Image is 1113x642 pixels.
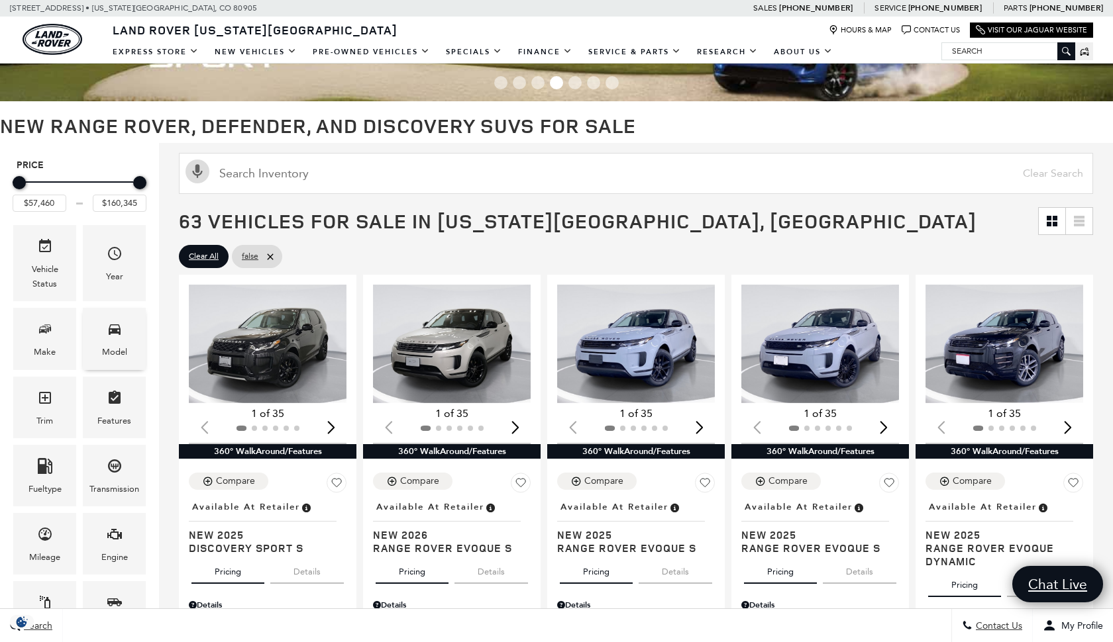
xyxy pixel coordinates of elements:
input: Maximum [93,195,146,212]
button: pricing tab [928,568,1001,597]
span: Go to slide 7 [606,76,619,89]
a: Specials [438,40,510,64]
span: Available at Retailer [376,500,484,514]
div: 1 / 2 [189,285,346,403]
button: Save Vehicle [1063,473,1083,498]
div: 360° WalkAround/Features [363,444,541,459]
input: Search Inventory [179,153,1093,194]
img: 2025 Land Rover Range Rover Evoque S 1 [741,285,899,403]
span: New 2025 [741,528,889,541]
a: [PHONE_NUMBER] [908,3,982,13]
div: 360° WalkAround/Features [916,444,1093,459]
span: New 2025 [189,528,337,541]
a: Service & Parts [580,40,689,64]
span: Vehicle is in stock and ready for immediate delivery. Due to demand, availability is subject to c... [1037,500,1049,514]
div: Minimum Price [13,176,26,189]
input: Minimum [13,195,66,212]
span: Sales [753,3,777,13]
span: Vehicle is in stock and ready for immediate delivery. Due to demand, availability is subject to c... [484,500,496,514]
button: pricing tab [191,555,264,584]
span: Mileage [37,523,53,550]
img: 2025 Land Rover Range Rover Evoque Dynamic 1 [926,285,1083,403]
div: 1 of 35 [373,406,531,421]
button: pricing tab [744,555,817,584]
a: Pre-Owned Vehicles [305,40,438,64]
a: Available at RetailerNew 2025Range Rover Evoque S [557,498,715,555]
button: details tab [639,555,712,584]
section: Click to Open Cookie Consent Modal [7,615,37,629]
span: Go to slide 2 [513,76,526,89]
div: 360° WalkAround/Features [547,444,725,459]
span: Range Rover Evoque S [741,541,889,555]
a: Available at RetailerNew 2025Discovery Sport S [189,498,346,555]
button: Compare Vehicle [926,473,1005,490]
button: Save Vehicle [879,473,899,498]
span: Transmission [107,455,123,482]
span: Land Rover [US_STATE][GEOGRAPHIC_DATA] [113,22,397,38]
div: Pricing Details - Range Rover Evoque S [557,599,715,611]
div: Pricing Details - Discovery Sport S [189,599,346,611]
div: EngineEngine [83,513,146,574]
a: Land Rover [US_STATE][GEOGRAPHIC_DATA] [105,22,405,38]
div: Compare [953,475,992,487]
span: Engine [107,523,123,550]
a: About Us [766,40,841,64]
span: Chat Live [1022,575,1094,593]
span: Vehicle [37,235,53,262]
div: Compare [584,475,623,487]
div: Next slide [690,413,708,442]
div: 1 of 35 [741,406,899,421]
div: MileageMileage [13,513,76,574]
a: EXPRESS STORE [105,40,207,64]
span: Available at Retailer [745,500,853,514]
div: Compare [768,475,808,487]
span: 63 Vehicles for Sale in [US_STATE][GEOGRAPHIC_DATA], [GEOGRAPHIC_DATA] [179,207,977,234]
span: false [242,248,258,265]
div: Model [102,345,127,359]
div: 1 of 35 [926,406,1083,421]
h5: Price [17,160,142,171]
div: 1 of 35 [189,406,346,421]
span: My Profile [1056,620,1103,631]
div: YearYear [83,225,146,301]
div: Next slide [506,413,524,442]
a: Research [689,40,766,64]
div: Fueltype [28,482,62,496]
div: Compare [400,475,439,487]
span: Model [107,318,123,345]
span: Go to slide 5 [568,76,582,89]
span: Discovery Sport S [189,541,337,555]
div: 1 / 2 [373,285,531,403]
span: Clear All [189,248,219,265]
span: Available at Retailer [560,500,668,514]
span: Trim [37,387,53,414]
span: Service [874,3,906,13]
a: Available at RetailerNew 2025Range Rover Evoque S [741,498,899,555]
span: Range Rover Evoque Dynamic [926,541,1073,568]
div: Next slide [322,413,340,442]
img: 2025 Land Rover Discovery Sport S 1 [189,285,346,403]
button: Save Vehicle [695,473,715,498]
div: VehicleVehicle Status [13,225,76,301]
div: 1 / 2 [557,285,715,403]
div: 1 / 2 [741,285,899,403]
div: FeaturesFeatures [83,377,146,438]
span: Range Rover Evoque S [557,541,705,555]
div: TransmissionTransmission [83,445,146,506]
span: Vehicle is in stock and ready for immediate delivery. Due to demand, availability is subject to c... [853,500,865,514]
a: [PHONE_NUMBER] [779,3,853,13]
a: [PHONE_NUMBER] [1030,3,1103,13]
div: FueltypeFueltype [13,445,76,506]
button: Save Vehicle [511,473,531,498]
div: Transmission [89,482,139,496]
span: Available at Retailer [192,500,300,514]
span: Go to slide 6 [587,76,600,89]
div: 360° WalkAround/Features [731,444,909,459]
a: Contact Us [902,25,960,35]
button: details tab [270,555,344,584]
span: New 2025 [926,528,1073,541]
div: Maximum Price [133,176,146,189]
div: Mileage [29,550,60,565]
div: Features [97,414,131,428]
div: Make [34,345,56,359]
